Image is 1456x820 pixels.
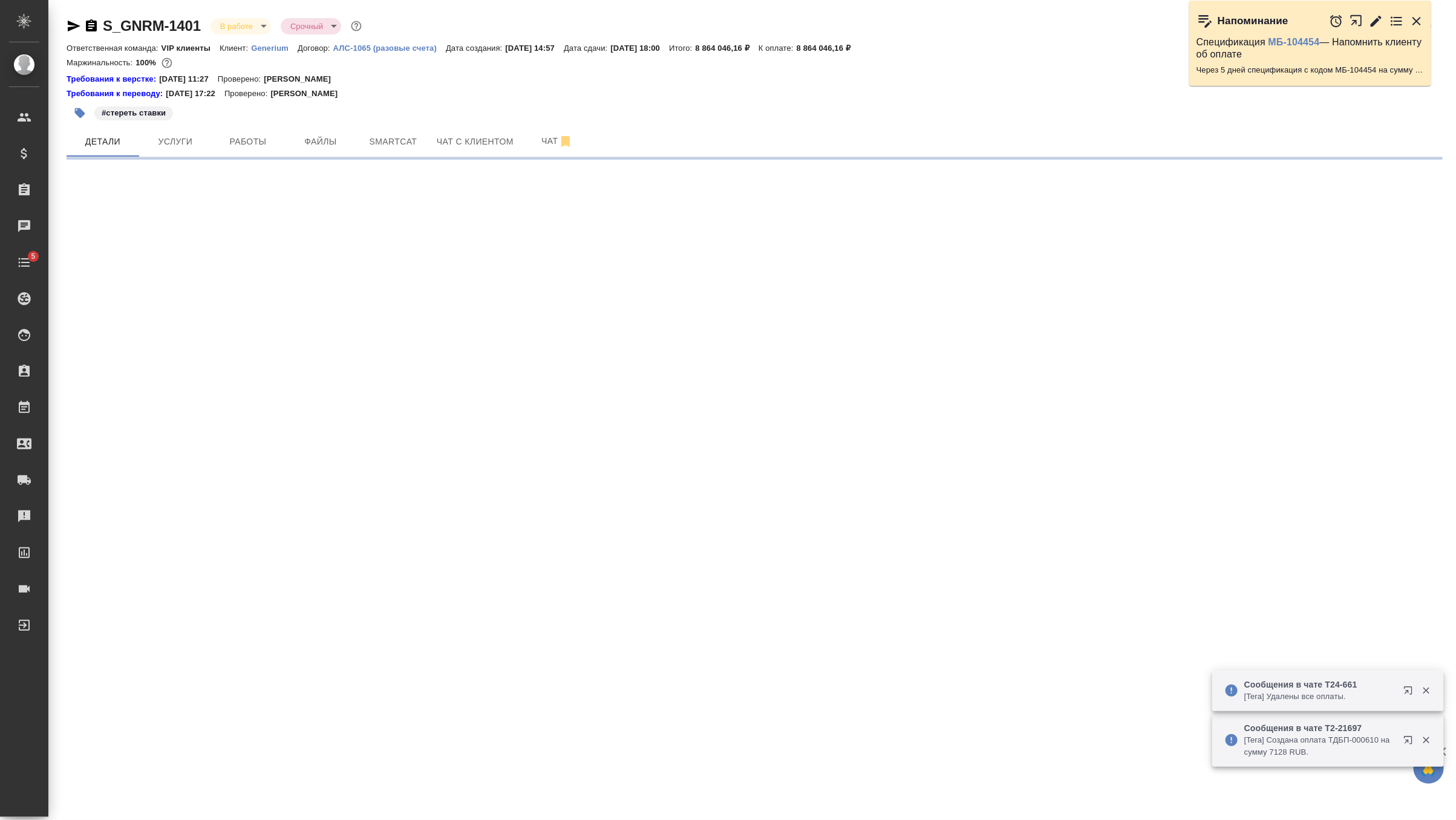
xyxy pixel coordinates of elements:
span: Smartcat [364,134,422,149]
span: Услуги [146,134,204,149]
p: Сообщения в чате Т2-21697 [1244,722,1396,734]
p: [PERSON_NAME] [270,88,347,100]
p: Итого: [669,44,695,53]
button: Закрыть [1414,685,1438,696]
p: 8 864 046,16 ₽ [797,44,860,53]
button: Открыть в новой вкладке [1396,678,1425,708]
div: Нажми, чтобы открыть папку с инструкцией [67,73,159,85]
span: Чат с клиентом [437,134,514,149]
p: Напоминание [1218,15,1288,27]
a: Требования к переводу: [67,88,166,100]
div: Нажми, чтобы открыть папку с инструкцией [67,88,166,100]
p: К оплате: [759,44,797,53]
p: Спецификация — Напомнить клиенту об оплате [1196,36,1424,60]
p: [Tera] Создана оплата ТДБП-000610 на сумму 7128 RUB. [1244,734,1396,758]
a: Требования к верстке: [67,73,159,85]
p: АЛС-1065 (разовые счета) [333,44,446,53]
div: В работе [211,18,271,34]
p: Клиент: [220,44,251,53]
svg: Отписаться [558,134,573,149]
a: АЛС-1065 (разовые счета) [333,42,446,53]
p: Проверено: [218,73,264,85]
span: Файлы [292,134,350,149]
a: Generium [251,42,298,53]
button: Открыть в новой вкладке [1350,8,1363,34]
p: Маржинальность: [67,58,135,67]
div: В работе [281,18,341,34]
p: Договор: [298,44,333,53]
button: Отложить [1329,14,1343,28]
span: Работы [219,134,277,149]
p: 100% [135,58,159,67]
button: Доп статусы указывают на важность/срочность заказа [348,18,364,34]
a: МБ-104454 [1268,37,1320,47]
p: [DATE] 14:57 [506,44,564,53]
p: Дата создания: [446,44,505,53]
span: стереть ставки [93,107,174,117]
span: 5 [24,250,42,262]
button: Открыть в новой вкладке [1396,728,1425,757]
p: Сообщения в чате T24-661 [1244,678,1396,691]
button: 3856.40 RUB; [159,55,175,71]
button: Закрыть [1409,14,1424,28]
button: Добавить тэг [67,100,93,126]
a: S_GNRM-1401 [103,18,201,34]
button: Закрыть [1414,735,1438,746]
button: Скопировать ссылку для ЯМессенджера [67,19,81,33]
p: Generium [251,44,298,53]
a: 5 [3,247,45,278]
p: Дата сдачи: [564,44,610,53]
p: Через 5 дней спецификация с кодом МБ-104454 на сумму 1831722.1800000002 RUB будет просрочена [1196,64,1424,76]
p: [DATE] 11:27 [159,73,218,85]
p: [PERSON_NAME] [264,73,340,85]
button: Срочный [287,21,327,31]
span: Детали [74,134,132,149]
span: Чат [528,134,586,149]
button: В работе [217,21,256,31]
p: VIP клиенты [162,44,220,53]
button: Редактировать [1369,14,1383,28]
button: Перейти в todo [1389,14,1404,28]
p: [DATE] 18:00 [611,44,670,53]
button: Скопировать ссылку [84,19,99,33]
p: 8 864 046,16 ₽ [696,44,759,53]
p: [Tera] Удалены все оплаты. [1244,691,1396,703]
p: [DATE] 17:22 [166,88,224,100]
p: Ответственная команда: [67,44,162,53]
p: Проверено: [224,88,271,100]
p: #стереть ставки [102,107,166,119]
